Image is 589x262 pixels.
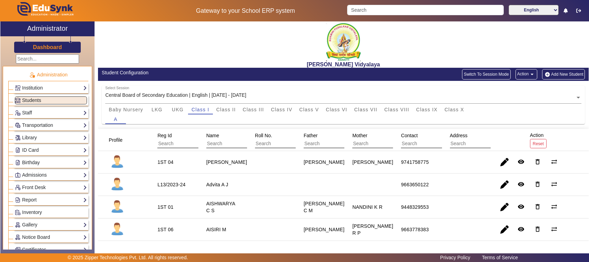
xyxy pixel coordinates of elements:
[206,201,235,213] staff-with-status: AISHWARYA C S
[29,72,35,78] img: Administration.png
[68,254,188,261] p: © 2025 Zipper Technologies Pvt. Ltd. All rights reserved.
[516,69,537,79] button: Action
[22,209,42,215] span: Inventory
[326,107,347,112] span: Class VI
[304,159,344,166] div: [PERSON_NAME]
[534,181,541,188] mat-icon: delete_outline
[518,158,524,165] mat-icon: remove_red_eye
[384,107,409,112] span: Class VIII
[551,226,558,233] mat-icon: sync_alt
[157,139,219,148] input: Search
[114,117,118,122] span: A
[352,159,393,166] div: [PERSON_NAME]
[243,107,264,112] span: Class III
[352,133,367,138] span: Mother
[518,226,524,233] mat-icon: remove_red_eye
[109,243,126,261] img: profile.png
[401,159,429,166] div: 9741758775
[157,204,173,210] div: 1ST 01
[33,44,62,51] a: Dashboard
[216,107,236,112] span: Class II
[450,133,468,138] span: Address
[401,181,429,188] div: 9663650122
[326,23,361,61] img: 1f9ccde3-ca7c-4581-b515-4fcda2067381
[304,139,365,148] input: Search
[529,71,536,78] mat-icon: arrow_drop_down
[155,129,228,151] div: Reg Id
[479,253,521,262] a: Terms of Service
[15,210,20,215] img: Inventory.png
[255,133,272,138] span: Roll No.
[448,129,520,151] div: Address
[528,129,549,151] div: Action
[15,98,20,103] img: Students.png
[109,176,126,193] img: profile.png
[399,129,471,151] div: Contact
[299,107,319,112] span: Class V
[15,96,87,104] a: Students
[304,200,344,214] div: [PERSON_NAME] C M
[255,139,317,148] input: Search
[352,223,393,236] div: [PERSON_NAME] R P
[304,133,317,138] span: Father
[8,71,88,78] p: Administration
[151,7,340,15] h5: Gateway to your School ERP system
[350,129,423,151] div: Mother
[416,107,438,112] span: Class IX
[157,133,171,138] span: Reg Id
[109,153,126,171] img: profile.png
[534,158,541,165] mat-icon: delete_outline
[206,182,228,187] staff-with-status: Advita A J
[450,139,512,148] input: Search
[172,107,184,112] span: UKG
[206,227,226,232] staff-with-status: AISIRI M
[437,253,474,262] a: Privacy Policy
[206,133,219,138] span: Name
[551,203,558,210] mat-icon: sync_alt
[518,181,524,188] mat-icon: remove_red_eye
[102,69,340,76] div: Student Configuration
[301,129,374,151] div: Father
[444,107,464,112] span: Class X
[105,85,129,91] div: Select Session
[33,44,62,50] h3: Dashboard
[271,107,292,112] span: Class IV
[401,226,429,233] div: 9663778383
[401,133,418,138] span: Contact
[109,137,122,143] span: Profile
[204,129,277,151] div: Name
[15,208,87,216] a: Inventory
[151,107,163,112] span: LKG
[105,92,246,99] div: Central Board of Secondary Education | English | [DATE] - [DATE]
[551,181,558,188] mat-icon: sync_alt
[27,24,68,32] h2: Administrator
[462,69,511,79] button: Switch To Session Mode
[401,139,463,148] input: Search
[354,107,377,112] span: Class VII
[106,134,131,146] div: Profile
[534,226,541,233] mat-icon: delete_outline
[542,69,585,79] button: Add New Student
[157,159,173,166] div: 1ST 04
[544,72,551,77] img: add-new-student.png
[206,139,268,148] input: Search
[551,158,558,165] mat-icon: sync_alt
[16,54,79,64] input: Search...
[109,198,126,216] img: profile.png
[304,226,344,233] div: [PERSON_NAME]
[109,107,143,112] span: Baby Nursery
[109,221,126,238] img: profile.png
[206,159,247,165] staff-with-status: [PERSON_NAME]
[352,139,414,148] input: Search
[347,5,503,15] input: Search
[534,203,541,210] mat-icon: delete_outline
[98,61,589,68] h2: [PERSON_NAME] Vidyalaya
[530,139,547,148] button: Reset
[22,97,41,103] span: Students
[0,21,95,36] a: Administrator
[352,204,383,210] div: NANDINI K R
[401,204,429,210] div: 9448329553
[253,129,325,151] div: Roll No.
[518,203,524,210] mat-icon: remove_red_eye
[192,107,209,112] span: Class I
